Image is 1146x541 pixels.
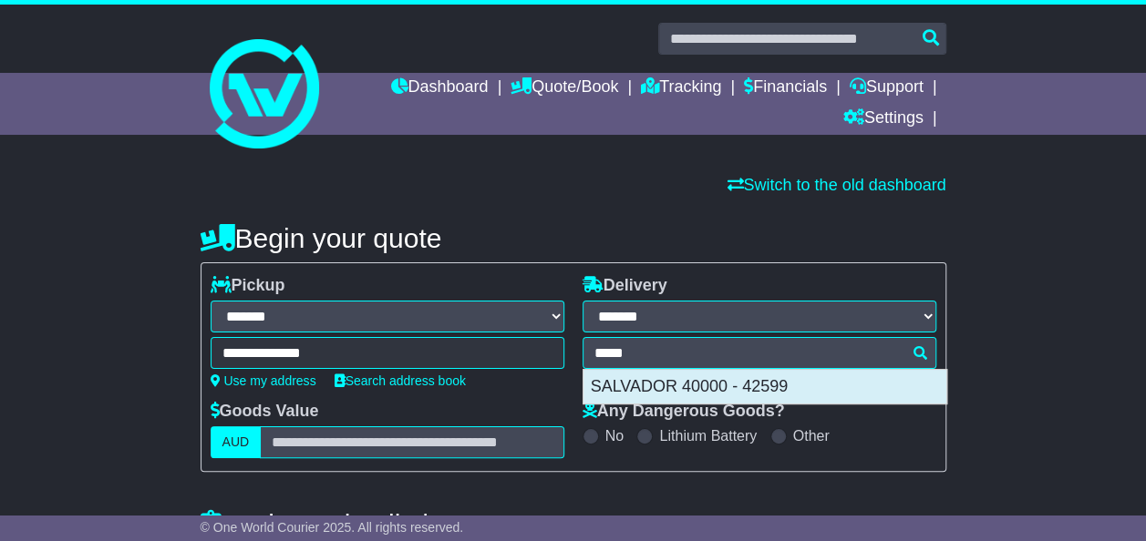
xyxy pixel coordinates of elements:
[583,276,667,296] label: Delivery
[583,337,936,369] typeahead: Please provide city
[390,73,488,104] a: Dashboard
[335,373,466,388] a: Search address book
[201,223,946,253] h4: Begin your quote
[583,370,946,404] div: SALVADOR 40000 - 42599
[211,402,319,422] label: Goods Value
[605,427,624,444] label: No
[211,276,285,296] label: Pickup
[850,73,924,104] a: Support
[511,73,618,104] a: Quote/Book
[211,373,316,388] a: Use my address
[843,104,924,135] a: Settings
[583,402,785,422] label: Any Dangerous Goods?
[793,427,830,444] label: Other
[201,520,464,535] span: © One World Courier 2025. All rights reserved.
[201,509,429,539] h4: Package details |
[641,73,721,104] a: Tracking
[744,73,827,104] a: Financials
[659,427,757,444] label: Lithium Battery
[211,426,262,458] label: AUD
[727,176,945,194] a: Switch to the old dashboard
